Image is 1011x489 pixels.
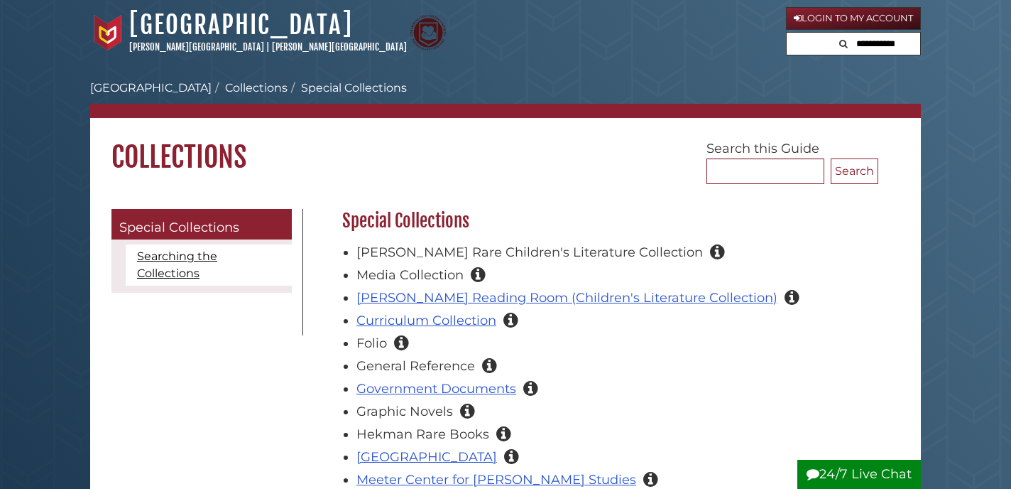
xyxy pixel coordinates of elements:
[786,7,921,30] a: Login to My Account
[111,209,292,240] a: Special Collections
[356,358,475,374] span: General Reference
[111,209,292,301] div: Guide Pages
[356,472,636,488] a: Meeter Center for [PERSON_NAME] Studies
[356,313,496,328] a: Curriculum Collection
[410,15,446,50] img: Calvin Theological Seminary
[831,158,878,184] button: Search
[356,267,464,283] span: Media Collection
[90,81,212,95] a: [GEOGRAPHIC_DATA]
[835,33,852,52] button: Search
[90,15,126,50] img: Calvin University
[356,244,703,260] span: [PERSON_NAME] Rare Children's Literature Collection
[129,41,264,53] a: [PERSON_NAME][GEOGRAPHIC_DATA]
[272,41,407,53] a: [PERSON_NAME][GEOGRAPHIC_DATA]
[126,244,292,286] a: Searching the Collections
[356,426,489,442] span: Hekman Rare Books
[797,460,921,489] button: 24/7 Live Chat
[356,290,777,306] a: [PERSON_NAME] Reading Room (Children's Literature Collection)
[119,220,239,235] span: Special Collections
[90,118,921,175] h1: Collections
[225,81,288,95] a: Collections
[288,80,407,97] li: Special Collections
[90,80,921,118] nav: breadcrumb
[839,39,848,48] i: Search
[335,210,878,232] h2: Special Collections
[356,449,497,465] a: [GEOGRAPHIC_DATA]
[356,335,387,351] span: Folio
[266,41,270,53] span: |
[356,381,516,397] a: Government Documents
[129,9,353,41] a: [GEOGRAPHIC_DATA]
[356,404,453,419] span: Graphic Novels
